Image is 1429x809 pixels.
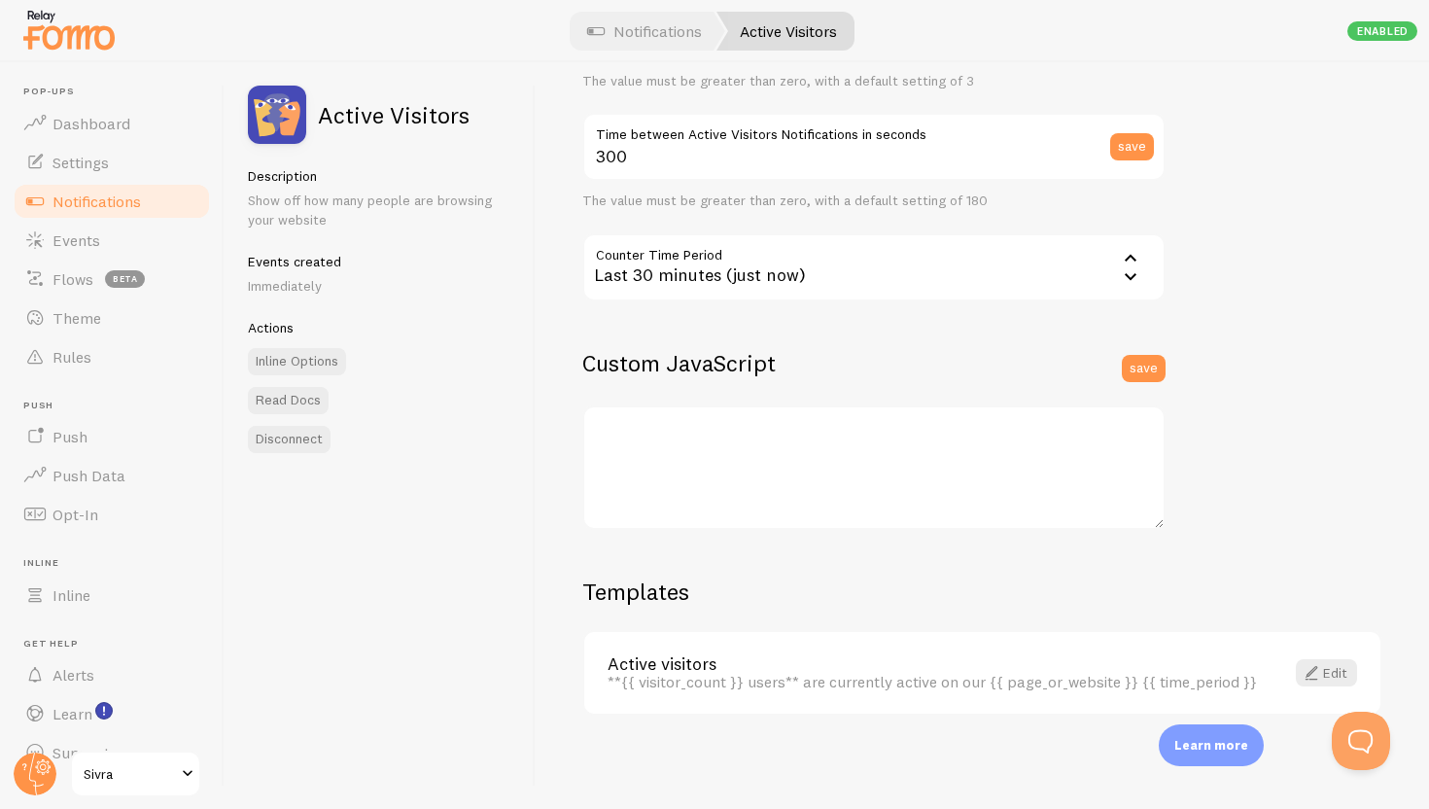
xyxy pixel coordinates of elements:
[52,192,141,211] span: Notifications
[12,655,212,694] a: Alerts
[12,417,212,456] a: Push
[12,733,212,772] a: Support
[84,762,176,786] span: Sivra
[12,337,212,376] a: Rules
[248,253,511,270] h5: Events created
[12,260,212,299] a: Flows beta
[70,751,201,797] a: Sivra
[582,113,1166,146] label: Time between Active Visitors Notifications in seconds
[1296,659,1357,686] a: Edit
[52,427,87,446] span: Push
[1174,736,1248,755] p: Learn more
[248,276,511,296] p: Immediately
[23,557,212,570] span: Inline
[52,269,93,289] span: Flows
[52,347,91,367] span: Rules
[582,233,1166,301] div: Last 30 minutes (just now)
[1122,355,1166,382] button: save
[52,704,92,723] span: Learn
[582,577,1382,607] h2: Templates
[1332,712,1390,770] iframe: Help Scout Beacon - Open
[582,113,1166,181] input: 180
[12,299,212,337] a: Theme
[52,153,109,172] span: Settings
[52,505,98,524] span: Opt-In
[248,387,329,414] a: Read Docs
[12,182,212,221] a: Notifications
[12,221,212,260] a: Events
[582,348,1166,378] h2: Custom JavaScript
[52,230,100,250] span: Events
[105,270,145,288] span: beta
[248,86,306,144] img: fomo_icons_pageviews.svg
[23,86,212,98] span: Pop-ups
[12,576,212,615] a: Inline
[52,743,110,762] span: Support
[608,673,1261,690] div: **{{ visitor_count }} users** are currently active on our {{ page_or_website }} {{ time_period }}
[12,495,212,534] a: Opt-In
[582,73,1166,90] div: The value must be greater than zero, with a default setting of 3
[248,426,331,453] button: Disconnect
[582,193,1166,210] div: The value must be greater than zero, with a default setting of 180
[52,114,130,133] span: Dashboard
[248,191,511,229] p: Show off how many people are browsing your website
[12,456,212,495] a: Push Data
[248,167,511,185] h5: Description
[23,400,212,412] span: Push
[23,638,212,651] span: Get Help
[318,103,470,126] h2: Active Visitors
[248,348,346,375] a: Inline Options
[12,143,212,182] a: Settings
[12,694,212,733] a: Learn
[1159,724,1264,766] div: Learn more
[248,319,511,336] h5: Actions
[12,104,212,143] a: Dashboard
[52,308,101,328] span: Theme
[95,702,113,720] svg: <p>Watch New Feature Tutorials!</p>
[52,585,90,605] span: Inline
[1110,133,1154,160] button: save
[20,5,118,54] img: fomo-relay-logo-orange.svg
[52,665,94,685] span: Alerts
[608,655,1261,673] a: Active visitors
[52,466,125,485] span: Push Data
